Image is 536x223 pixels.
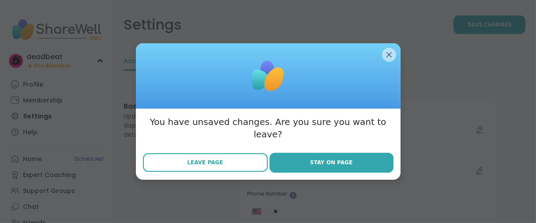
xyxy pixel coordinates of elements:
[187,159,223,166] span: Leave Page
[270,153,394,173] button: Stay on Page
[143,116,394,140] h3: You have unsaved changes. Are you sure you want to leave?
[143,153,268,172] button: Leave Page
[310,159,352,166] span: Stay on Page
[246,54,290,98] img: ShareWell Logomark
